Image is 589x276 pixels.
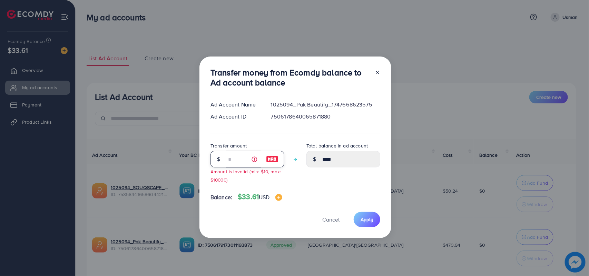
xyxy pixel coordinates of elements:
img: image [275,194,282,201]
button: Cancel [314,212,348,227]
label: Total balance in ad account [306,142,368,149]
small: Amount is invalid (min: $10, max: $10000) [210,168,281,183]
button: Apply [354,212,380,227]
div: Ad Account Name [205,101,265,109]
div: Ad Account ID [205,113,265,121]
span: USD [259,193,269,201]
h3: Transfer money from Ecomdy balance to Ad account balance [210,68,369,88]
label: Transfer amount [210,142,247,149]
span: Balance: [210,193,232,201]
h4: $33.61 [238,193,282,201]
span: Apply [361,216,373,223]
div: 7506178640065871880 [265,113,386,121]
div: 1025094_Pak Beautify_1747668623575 [265,101,386,109]
img: image [266,155,278,163]
span: Cancel [322,216,340,223]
